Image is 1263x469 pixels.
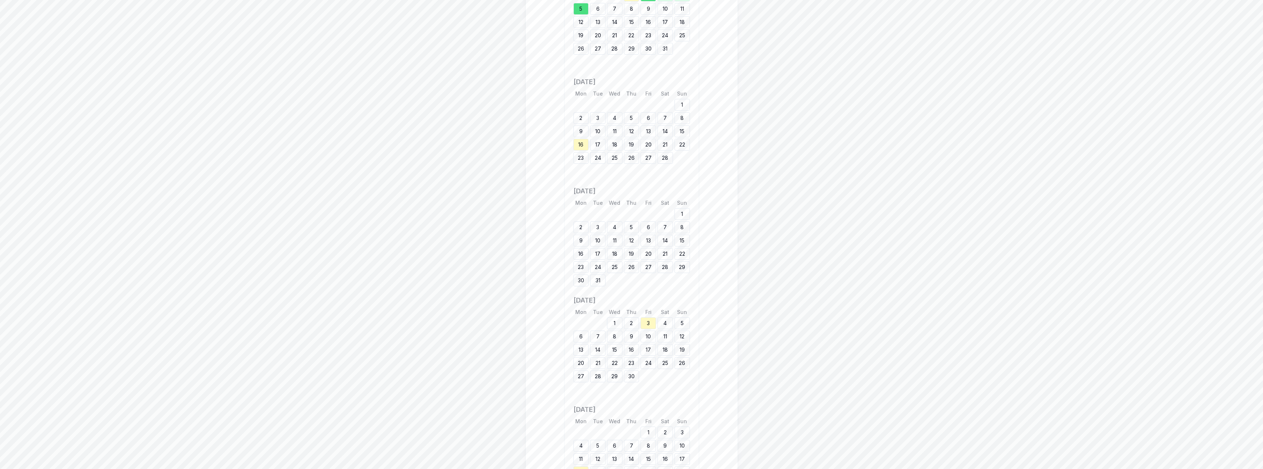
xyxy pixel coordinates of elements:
div: 10 [641,331,656,342]
div: Mon [573,308,589,316]
div: 3 [641,317,656,329]
div: 23 [624,357,639,369]
div: 17 [674,453,690,465]
div: Mon [573,90,589,97]
div: 16 [641,16,656,28]
div: Wed [607,90,622,97]
div: 11 [573,453,589,465]
div: 28 [607,43,622,55]
div: 6 [607,440,622,452]
div: 11 [657,331,673,342]
div: Sun [674,199,690,207]
div: 25 [657,357,673,369]
div: Tue [590,418,606,425]
div: Wed [607,308,622,316]
div: 11 [607,235,622,246]
div: 6 [641,221,656,233]
div: 4 [573,440,589,452]
div: Tue [590,90,606,97]
div: 7 [624,440,639,452]
div: 28 [657,261,673,273]
div: 12 [674,331,690,342]
div: 26 [674,357,690,369]
div: Sat [657,418,673,425]
div: 20 [573,357,589,369]
div: 27 [590,43,606,55]
div: 4 [657,317,673,329]
div: 13 [590,16,606,28]
div: 6 [573,331,589,342]
div: 22 [607,357,622,369]
div: 31 [657,43,673,55]
h3: [DATE] [573,295,690,306]
div: 31 [590,275,606,286]
div: 24 [590,152,606,164]
div: 17 [590,248,606,260]
div: 4 [607,112,622,124]
div: 28 [590,370,606,382]
div: Thu [624,90,639,97]
div: 13 [641,125,656,137]
div: 27 [641,261,656,273]
div: 10 [590,235,606,246]
div: 24 [657,30,673,41]
div: 24 [590,261,606,273]
div: 30 [624,370,639,382]
h3: [DATE] [573,77,690,87]
div: 9 [573,235,589,246]
div: Wed [607,199,622,207]
div: Fri [641,418,656,425]
div: 14 [590,344,606,356]
div: 20 [641,248,656,260]
div: 17 [590,139,606,151]
div: 21 [607,30,622,41]
div: 15 [607,344,622,356]
div: 16 [657,453,673,465]
div: Tue [590,199,606,207]
div: 12 [624,235,639,246]
div: 29 [607,370,622,382]
div: 5 [573,3,589,15]
div: 12 [624,125,639,137]
div: 1 [607,317,622,329]
div: 23 [573,152,589,164]
div: 10 [657,3,673,15]
div: 2 [657,427,673,438]
div: 8 [674,221,690,233]
div: 13 [573,344,589,356]
div: 30 [641,43,656,55]
div: 7 [657,221,673,233]
div: 13 [607,453,622,465]
div: Fri [641,90,656,97]
div: 10 [674,440,690,452]
div: 4 [607,221,622,233]
div: 14 [624,453,639,465]
div: 6 [590,3,606,15]
div: 25 [674,30,690,41]
div: 10 [590,125,606,137]
div: 22 [674,248,690,260]
div: 27 [641,152,656,164]
div: Fri [641,199,656,207]
div: Sat [657,199,673,207]
div: 23 [641,30,656,41]
div: 8 [641,440,656,452]
div: 5 [674,317,690,329]
div: 26 [624,152,639,164]
div: 15 [641,453,656,465]
div: 1 [674,208,690,220]
div: 25 [607,152,622,164]
div: 27 [573,370,589,382]
div: 24 [641,357,656,369]
div: 19 [624,248,639,260]
div: 9 [657,440,673,452]
div: 5 [590,440,606,452]
div: 26 [624,261,639,273]
div: Thu [624,199,639,207]
div: 7 [590,331,606,342]
div: 13 [641,235,656,246]
div: 29 [674,261,690,273]
div: 20 [590,30,606,41]
div: 5 [624,221,639,233]
div: 14 [657,125,673,137]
